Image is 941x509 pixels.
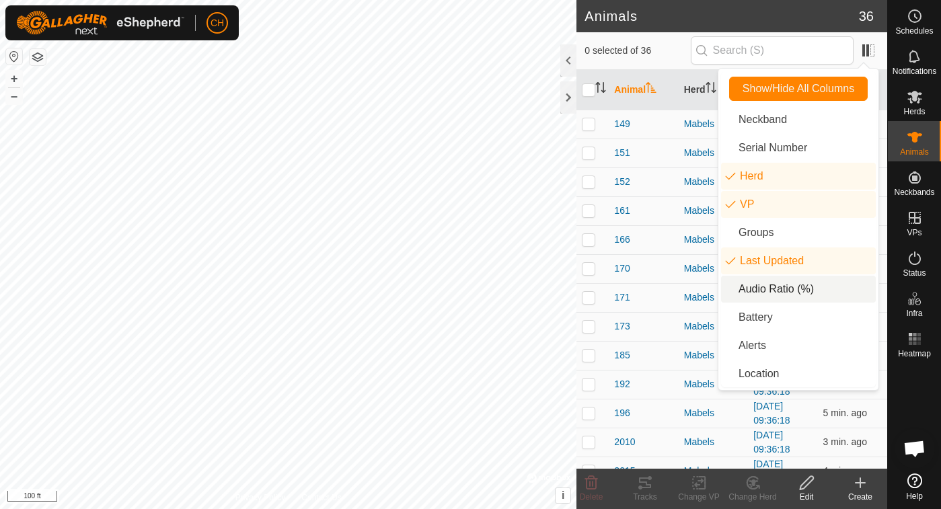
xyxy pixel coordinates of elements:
div: Mabels [684,406,743,420]
div: Change VP [672,491,726,503]
a: Help [888,468,941,506]
span: Infra [906,309,922,317]
span: 36 [859,6,874,26]
span: 161 [614,204,630,218]
div: Mabels [684,204,743,218]
span: Heatmap [898,350,931,358]
li: neckband.label.battery [721,304,876,331]
p-sorticon: Activate to sort [595,84,606,95]
span: 185 [614,348,630,362]
span: Neckbands [894,188,934,196]
span: 149 [614,117,630,131]
div: Mabels [684,146,743,160]
li: common.btn.groups [721,219,876,246]
li: neckband.label.serialNumber [721,134,876,161]
div: Mabels [684,319,743,334]
div: Mabels [684,348,743,362]
div: Open chat [895,428,935,469]
span: Show/Hide All Columns [743,83,854,95]
button: – [6,88,22,104]
span: VPs [907,229,921,237]
li: enum.columnList.lastUpdated [721,247,876,274]
div: Mabels [684,290,743,305]
img: Gallagher Logo [16,11,184,35]
span: i [562,490,564,501]
div: Mabels [684,435,743,449]
a: [DATE] 09:36:18 [753,401,790,426]
button: i [556,488,570,503]
div: Change Herd [726,491,780,503]
span: 151 [614,146,630,160]
li: animal.label.alerts [721,332,876,359]
a: [DATE] 09:36:18 [753,372,790,397]
span: 2010 [614,435,635,449]
li: vp.label.vp [721,191,876,218]
span: Sep 18, 2025 at 5:01 PM [823,436,867,447]
span: Sep 18, 2025 at 5:00 PM [823,407,867,418]
th: Herd [679,70,748,110]
th: Animal [609,70,678,110]
div: Create [833,491,887,503]
div: Mabels [684,175,743,189]
span: Delete [580,492,603,502]
span: Help [906,492,923,500]
li: neckband.label.title [721,106,876,133]
span: Sep 18, 2025 at 5:01 PM [823,465,867,476]
span: 152 [614,175,630,189]
p-sorticon: Activate to sort [646,84,656,95]
button: + [6,71,22,87]
button: Map Layers [30,49,46,65]
span: Herds [903,108,925,116]
button: Reset Map [6,48,22,65]
span: 2015 [614,464,635,478]
a: [DATE] 09:36:18 [753,430,790,455]
div: Mabels [684,117,743,131]
li: enum.columnList.audioRatio [721,276,876,303]
span: 166 [614,233,630,247]
span: 192 [614,377,630,391]
div: Mabels [684,233,743,247]
span: 196 [614,406,630,420]
input: Search (S) [691,36,854,65]
p-sorticon: Activate to sort [706,84,716,95]
span: 0 selected of 36 [585,44,690,58]
span: 170 [614,262,630,276]
a: [DATE] 09:36:18 [753,459,790,483]
div: Mabels [684,464,743,478]
h2: Animals [585,8,858,24]
li: common.label.location [721,360,876,387]
div: Tracks [618,491,672,503]
div: Mabels [684,262,743,276]
a: Contact Us [301,492,341,504]
span: CH [211,16,224,30]
button: Show/Hide All Columns [729,77,868,101]
span: Schedules [895,27,933,35]
a: Privacy Policy [235,492,286,504]
div: Edit [780,491,833,503]
li: mob.label.mob [721,163,876,190]
span: 173 [614,319,630,334]
span: Animals [900,148,929,156]
span: Notifications [893,67,936,75]
span: 171 [614,290,630,305]
div: Mabels [684,377,743,391]
span: Status [903,269,926,277]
